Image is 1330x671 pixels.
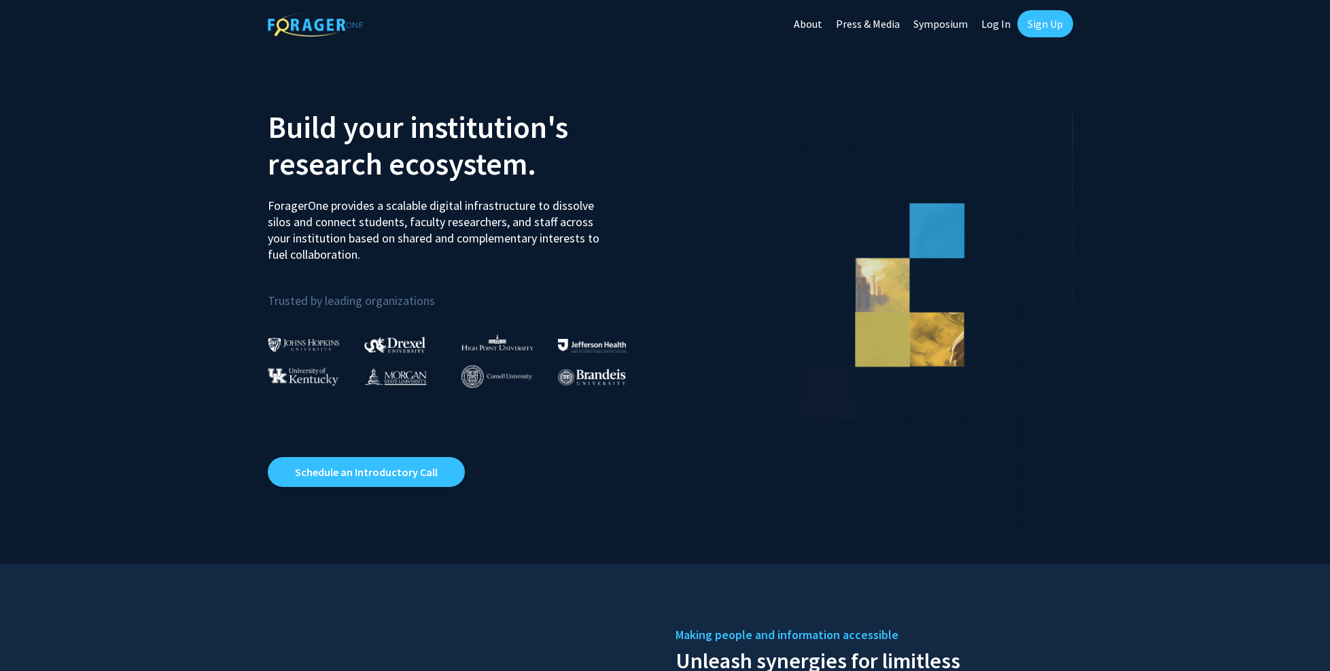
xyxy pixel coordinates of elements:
[676,625,1063,645] h5: Making people and information accessible
[364,367,427,385] img: Morgan State University
[461,365,532,388] img: Cornell University
[268,274,655,311] p: Trusted by leading organizations
[268,187,609,263] p: ForagerOne provides a scalable digital infrastructure to dissolve silos and connect students, fac...
[364,337,425,352] img: Drexel University
[461,334,533,350] img: High Point University
[268,367,338,386] img: University of Kentucky
[10,610,58,661] iframe: Chat
[268,338,340,352] img: Johns Hopkins University
[558,339,626,352] img: Thomas Jefferson University
[268,457,465,487] a: Opens in a new tab
[268,109,655,182] h2: Build your institution's research ecosystem.
[1017,10,1073,37] a: Sign Up
[268,13,363,37] img: ForagerOne Logo
[558,369,626,386] img: Brandeis University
